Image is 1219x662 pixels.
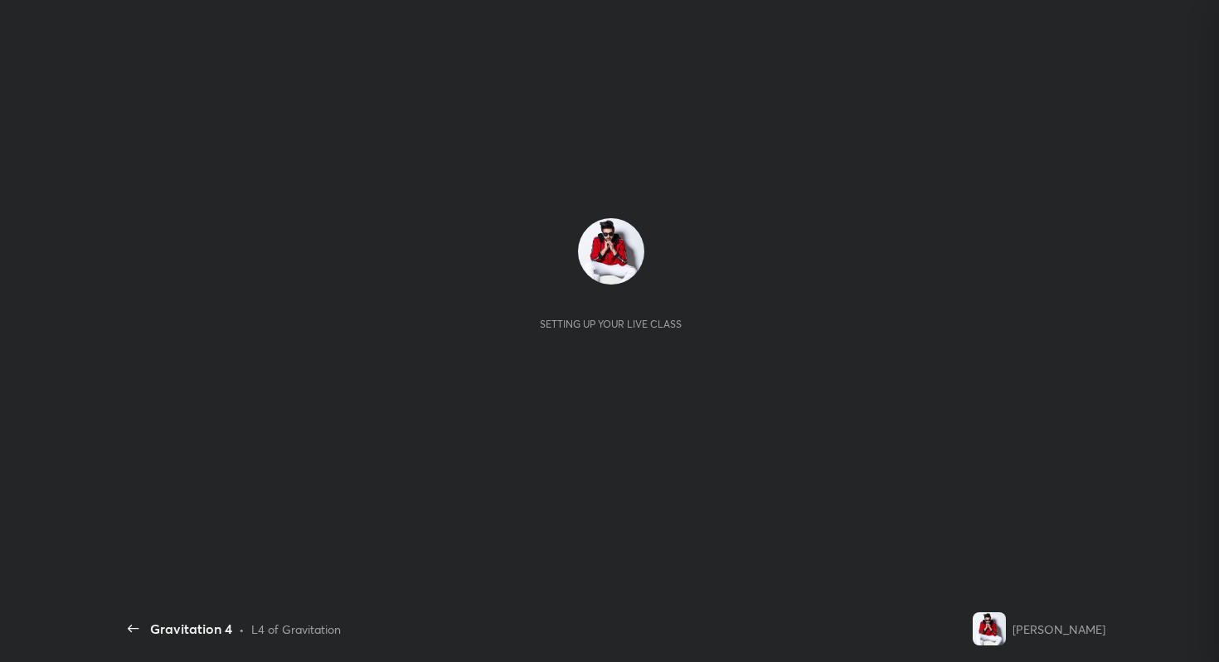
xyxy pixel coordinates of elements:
div: Setting up your live class [540,318,682,330]
div: [PERSON_NAME] [1013,621,1105,638]
div: • [239,621,245,638]
div: L4 of Gravitation [251,621,341,638]
div: Gravitation 4 [150,619,232,639]
img: 1ebef24397bb4d34b920607507894a09.jpg [578,218,644,285]
img: 1ebef24397bb4d34b920607507894a09.jpg [973,612,1006,645]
